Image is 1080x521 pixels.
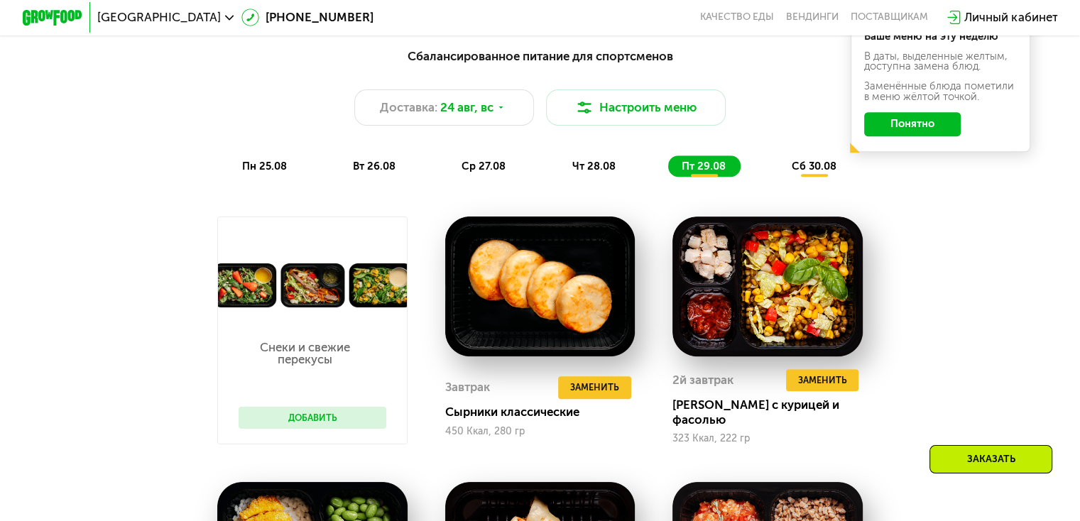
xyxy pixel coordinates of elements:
div: 323 Ккал, 222 гр [672,433,863,444]
span: пт 29.08 [682,160,726,172]
div: Личный кабинет [964,9,1057,26]
span: вт 26.08 [353,160,396,172]
span: пн 25.08 [242,160,287,172]
button: Заменить [558,376,631,399]
p: Снеки и свежие перекусы [239,341,371,366]
span: Доставка: [380,99,437,116]
span: чт 28.08 [572,160,615,172]
a: Вендинги [786,11,839,23]
button: Заменить [786,369,859,392]
button: Добавить [239,407,386,429]
div: Сырники классические [445,405,647,419]
span: ср 27.08 [462,160,506,172]
button: Понятно [864,112,961,136]
div: В даты, выделенные желтым, доступна замена блюд. [864,51,1018,72]
div: поставщикам [851,11,928,23]
div: Заменённые блюда пометили в меню жёлтой точкой. [864,81,1018,102]
span: Заменить [570,380,619,395]
span: 24 авг, вс [440,99,493,116]
span: [GEOGRAPHIC_DATA] [97,11,221,23]
div: Завтрак [445,376,490,399]
div: Сбалансированное питание для спортсменов [96,47,984,65]
div: Заказать [929,445,1052,473]
div: 450 Ккал, 280 гр [445,426,636,437]
span: сб 30.08 [792,160,836,172]
div: [PERSON_NAME] с курицей и фасолью [672,397,874,427]
a: [PHONE_NUMBER] [241,9,373,26]
button: Настроить меню [546,89,726,126]
div: 2й завтрак [672,369,733,392]
a: Качество еды [700,11,774,23]
span: Заменить [797,373,846,388]
div: Ваше меню на эту неделю [864,31,1018,42]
